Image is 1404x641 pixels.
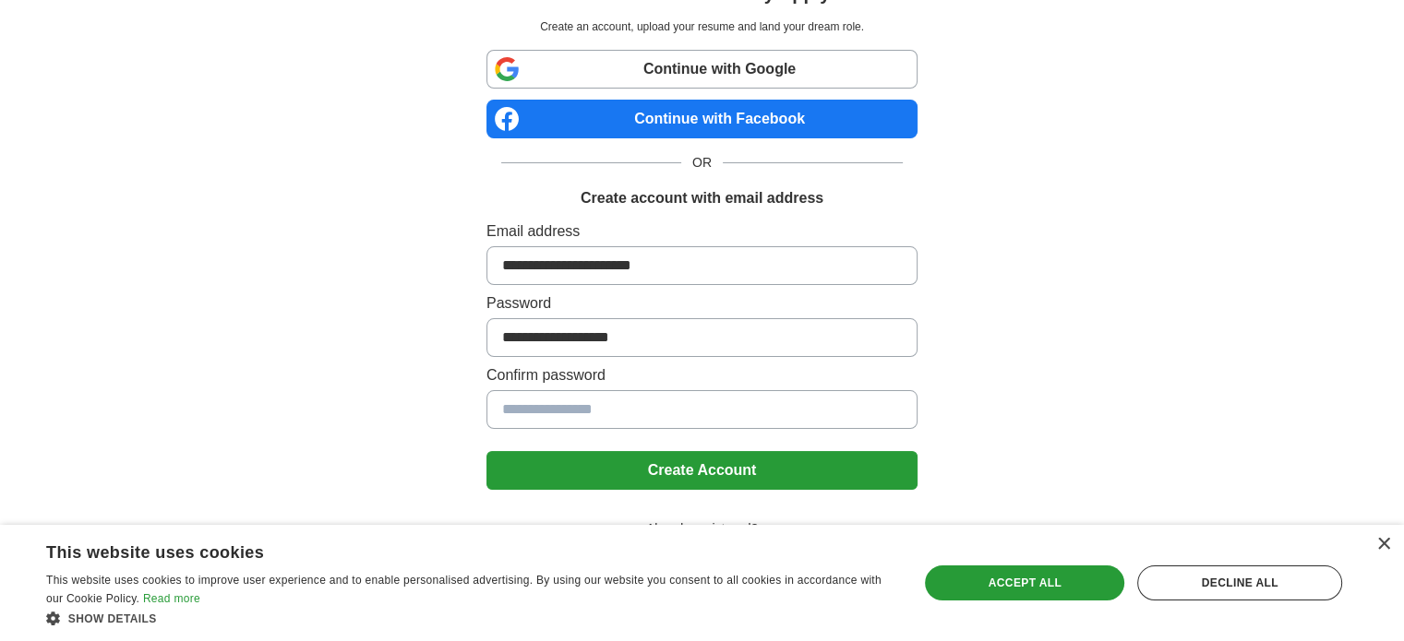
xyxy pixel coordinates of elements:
[486,50,918,89] a: Continue with Google
[635,519,769,539] span: Already registered?
[681,153,723,172] span: OR
[46,574,882,605] span: This website uses cookies to improve user experience and to enable personalised advertising. By u...
[486,292,918,315] label: Password
[486,451,918,490] button: Create Account
[68,612,157,625] span: Show details
[486,364,918,386] label: Confirm password
[1137,565,1342,600] div: Decline all
[486,100,918,138] a: Continue with Facebook
[581,187,823,209] h1: Create account with email address
[1376,538,1390,552] div: Close
[46,536,846,564] div: This website uses cookies
[490,18,914,35] p: Create an account, upload your resume and land your dream role.
[143,592,200,605] a: Read more, opens a new window
[46,609,893,627] div: Show details
[925,565,1124,600] div: Accept all
[486,220,918,243] label: Email address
